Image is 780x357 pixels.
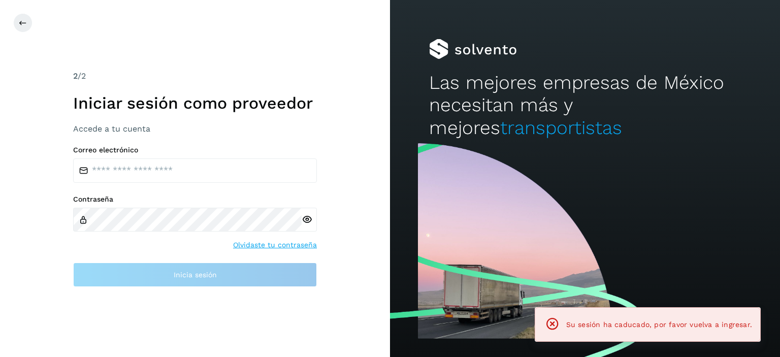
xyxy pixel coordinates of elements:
a: Olvidaste tu contraseña [233,240,317,250]
h1: Iniciar sesión como proveedor [73,93,317,113]
h3: Accede a tu cuenta [73,124,317,134]
span: transportistas [500,117,622,139]
label: Contraseña [73,195,317,204]
label: Correo electrónico [73,146,317,154]
button: Inicia sesión [73,263,317,287]
span: Su sesión ha caducado, por favor vuelva a ingresar. [566,320,752,329]
span: Inicia sesión [174,271,217,278]
div: /2 [73,70,317,82]
span: 2 [73,71,78,81]
h2: Las mejores empresas de México necesitan más y mejores [429,72,741,139]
